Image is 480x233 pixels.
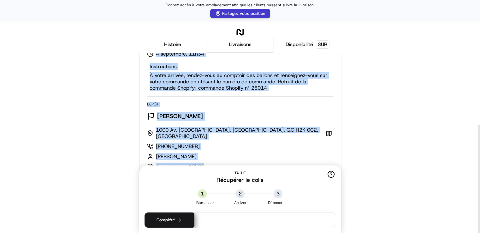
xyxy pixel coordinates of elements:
[147,127,333,140] button: 1000 Av. [GEOGRAPHIC_DATA], [GEOGRAPHIC_DATA], QC H2K 0C2, [GEOGRAPHIC_DATA]
[156,127,318,140] font: 1000 Av. [GEOGRAPHIC_DATA], [GEOGRAPHIC_DATA], QC H2K 0C2, [GEOGRAPHIC_DATA]
[150,72,327,91] font: À votre arrivée, rendez-vous au comptoir des ballons et renseignez-vous sur votre commande en uti...
[147,143,333,150] a: [PHONE_NUMBER]
[164,41,181,48] font: Histoire
[229,41,252,48] font: Livraisons
[156,163,204,170] font: 4 septembre, 12h00
[150,63,177,70] font: Instructions
[286,41,313,48] font: Disponibilité
[147,102,158,107] font: Dépôt
[156,143,200,150] font: [PHONE_NUMBER]
[145,212,194,228] button: Complété
[318,41,327,48] font: SUR
[157,217,175,223] font: Complété
[196,200,214,205] font: Ramasser
[156,153,197,160] font: [PERSON_NAME]
[234,200,247,205] font: Arriver
[157,112,203,120] font: [PERSON_NAME]
[222,11,265,16] font: Partagez votre position
[201,190,204,197] font: 1
[216,176,264,184] font: Récupérer le colis
[276,190,280,197] font: 3
[210,9,270,18] button: Partagez votre position
[234,170,246,176] font: Tâche
[239,190,242,197] font: 2
[166,3,315,8] font: Donnez accès à votre emplacement afin que les clients puissent suivre la livraison.
[268,200,283,205] font: Déposer
[156,51,204,57] font: 4 septembre, 11h34
[327,170,335,178] svg: Annuler votre livraison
